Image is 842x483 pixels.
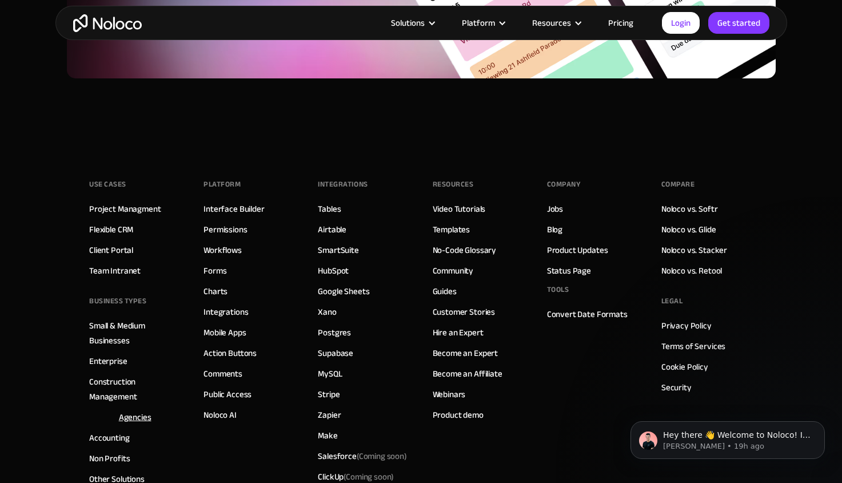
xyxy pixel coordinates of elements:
[119,410,151,425] a: Agencies
[203,222,247,237] a: Permissions
[89,374,181,404] a: Construction Management
[661,243,727,258] a: Noloco vs. Stacker
[318,428,337,443] a: Make
[433,222,470,237] a: Templates
[661,176,695,193] div: Compare
[89,263,141,278] a: Team Intranet
[89,430,130,445] a: Accounting
[89,318,181,348] a: Small & Medium Businesses
[433,263,474,278] a: Community
[89,201,161,216] a: Project Managment
[661,222,716,237] a: Noloco vs. Glide
[203,243,242,258] a: Workflows
[661,263,722,278] a: Noloco vs. Retool
[433,407,484,422] a: Product demo
[547,176,581,193] div: Company
[318,263,349,278] a: HubSpot
[203,366,242,381] a: Comments
[89,243,133,258] a: Client Portal
[518,15,594,30] div: Resources
[433,284,457,299] a: Guides
[357,448,407,464] span: (Coming soon)
[203,176,241,193] div: Platform
[661,380,692,395] a: Security
[433,304,496,319] a: Customer Stories
[433,366,502,381] a: Become an Affiliate
[377,15,448,30] div: Solutions
[318,366,342,381] a: MySQL
[203,263,226,278] a: Forms
[433,176,474,193] div: Resources
[318,176,368,193] div: INTEGRATIONS
[203,325,246,340] a: Mobile Apps
[661,318,712,333] a: Privacy Policy
[547,201,563,216] a: Jobs
[203,304,248,319] a: Integrations
[203,387,252,402] a: Public Access
[547,307,628,322] a: Convert Date Formats
[318,387,340,402] a: Stripe
[318,346,353,361] a: Supabase
[203,407,237,422] a: Noloco AI
[318,449,407,464] div: Salesforce
[89,222,133,237] a: Flexible CRM
[433,387,466,402] a: Webinars
[318,325,351,340] a: Postgres
[547,281,569,298] div: Tools
[613,397,842,477] iframe: Intercom notifications message
[73,14,142,32] a: home
[433,325,484,340] a: Hire an Expert
[547,222,562,237] a: Blog
[318,201,341,216] a: Tables
[318,284,369,299] a: Google Sheets
[532,15,571,30] div: Resources
[433,201,486,216] a: Video Tutorials
[89,292,146,310] div: BUSINESS TYPES
[203,284,228,299] a: Charts
[89,354,127,369] a: Enterprise
[203,201,264,216] a: Interface Builder
[708,12,769,34] a: Get started
[448,15,518,30] div: Platform
[89,451,130,466] a: Non Profits
[318,407,341,422] a: Zapier
[433,243,497,258] a: No-Code Glossary
[433,346,498,361] a: Become an Expert
[89,176,126,193] div: Use Cases
[661,359,708,374] a: Cookie Policy
[662,12,700,34] a: Login
[661,201,718,216] a: Noloco vs. Softr
[391,15,425,30] div: Solutions
[594,15,648,30] a: Pricing
[661,339,725,354] a: Terms of Services
[462,15,495,30] div: Platform
[318,222,346,237] a: Airtable
[318,304,336,319] a: Xano
[547,243,608,258] a: Product Updates
[203,346,257,361] a: Action Buttons
[547,263,591,278] a: Status Page
[318,243,359,258] a: SmartSuite
[661,292,683,310] div: Legal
